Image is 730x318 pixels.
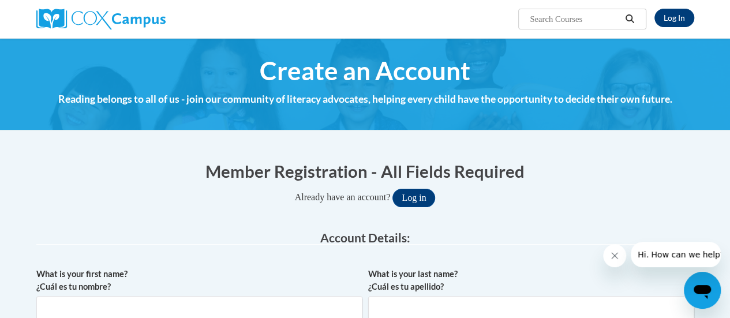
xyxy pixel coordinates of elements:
h1: Member Registration - All Fields Required [36,159,694,183]
iframe: Close message [603,244,626,267]
input: Search Courses [529,12,621,26]
iframe: Message from company [631,242,721,267]
span: Account Details: [320,230,410,245]
label: What is your last name? ¿Cuál es tu apellido? [368,268,694,293]
iframe: Button to launch messaging window [684,272,721,309]
a: Log In [654,9,694,27]
img: Cox Campus [36,9,166,29]
button: Log in [392,189,435,207]
label: What is your first name? ¿Cuál es tu nombre? [36,268,362,293]
span: Hi. How can we help? [7,8,93,17]
button: Search [621,12,638,26]
span: Create an Account [260,55,470,86]
h4: Reading belongs to all of us - join our community of literacy advocates, helping every child have... [36,92,694,107]
span: Already have an account? [295,192,391,202]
